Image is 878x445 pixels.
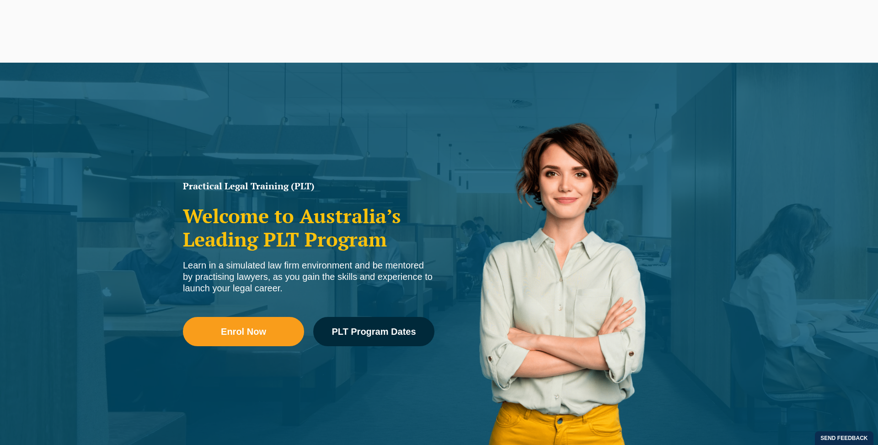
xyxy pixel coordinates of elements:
span: Enrol Now [221,327,266,336]
span: PLT Program Dates [332,327,416,336]
div: Learn in a simulated law firm environment and be mentored by practising lawyers, as you gain the ... [183,260,434,294]
a: Enrol Now [183,317,304,346]
h1: Practical Legal Training (PLT) [183,182,434,191]
h2: Welcome to Australia’s Leading PLT Program [183,204,434,251]
a: PLT Program Dates [313,317,434,346]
